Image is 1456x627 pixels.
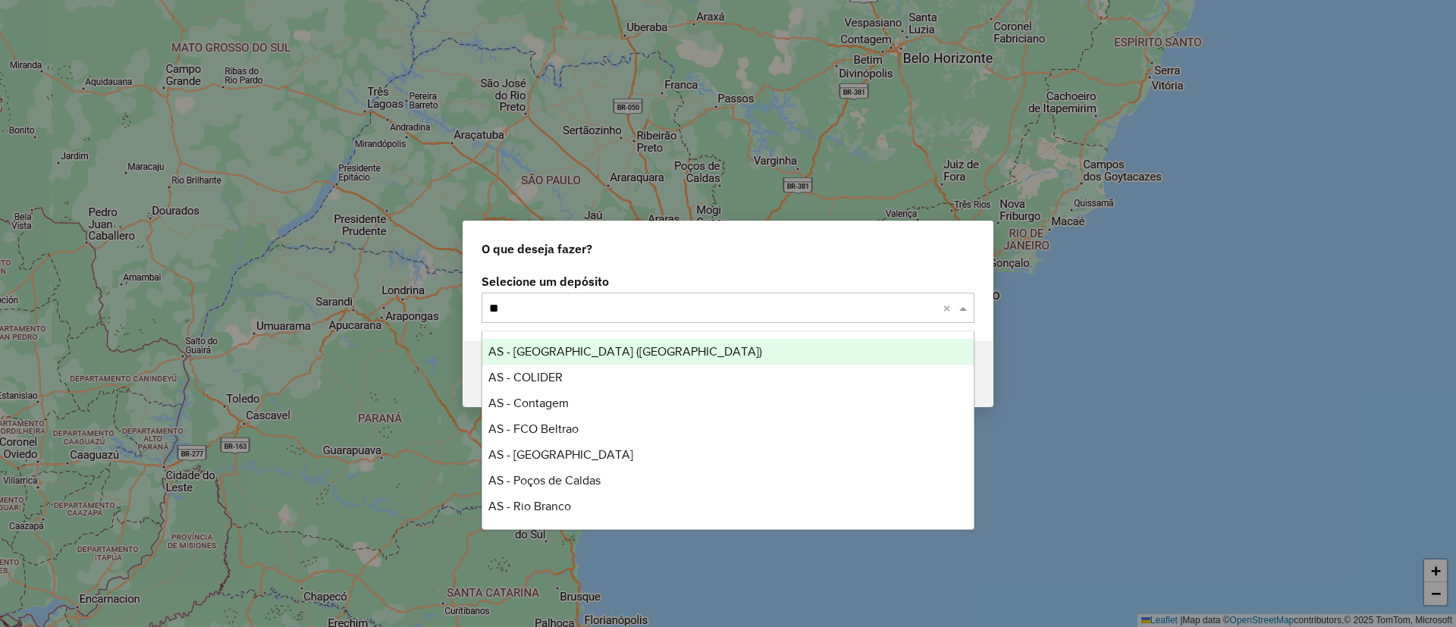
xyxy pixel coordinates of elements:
[482,240,592,258] span: O que deseja fazer?
[482,331,974,530] ng-dropdown-panel: Options list
[488,448,633,461] span: AS - [GEOGRAPHIC_DATA]
[488,397,569,409] span: AS - Contagem
[943,299,955,317] span: Clear all
[488,345,762,358] span: AS - [GEOGRAPHIC_DATA] ([GEOGRAPHIC_DATA])
[488,500,571,513] span: AS - Rio Branco
[488,371,563,384] span: AS - COLIDER
[482,272,974,290] label: Selecione um depósito
[488,474,601,487] span: AS - Poços de Caldas
[488,422,579,435] span: AS - FCO Beltrao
